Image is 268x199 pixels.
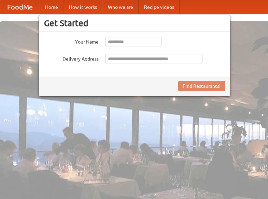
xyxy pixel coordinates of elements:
[139,0,180,14] a: Recipe videos
[44,37,99,45] label: Your Name
[40,0,64,14] a: Home
[44,18,225,28] h3: Get Started
[0,0,40,14] a: FoodMe
[102,0,139,14] a: Who we are
[64,0,102,14] a: How it works
[44,54,99,62] label: Delivery Address
[178,81,225,91] button: Find Restaurants!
